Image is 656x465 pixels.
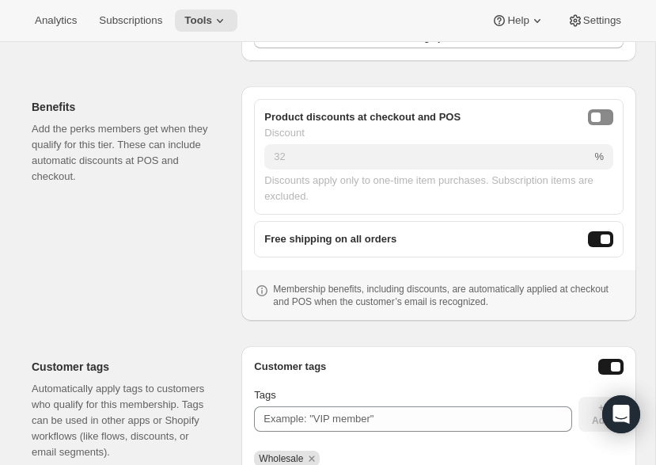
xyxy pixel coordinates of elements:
[507,14,529,27] span: Help
[602,395,640,433] div: Open Intercom Messenger
[32,99,216,115] h2: Benefits
[588,231,613,247] button: freeShippingEnabled
[264,174,593,202] span: Discounts apply only to one-time item purchases. Subscription items are excluded.
[259,453,303,464] span: Wholesale
[32,359,216,375] h2: Customer tags
[32,381,216,460] p: Automatically apply tags to customers who qualify for this membership. Tags can be used in other ...
[25,10,86,32] button: Analytics
[99,14,162,27] span: Subscriptions
[594,151,604,162] span: %
[184,14,212,27] span: Tools
[598,359,624,375] button: Enable customer tags
[558,10,631,32] button: Settings
[264,127,305,139] span: Discount
[32,121,216,185] p: Add the perks members get when they qualify for this tier. These can include automatic discounts ...
[583,14,621,27] span: Settings
[254,359,326,375] h3: Customer tags
[254,389,275,401] span: Tags
[482,10,554,32] button: Help
[273,283,624,308] p: Membership benefits, including discounts, are automatically applied at checkout and POS when the ...
[254,406,572,432] input: Example: "VIP member"
[35,14,77,27] span: Analytics
[264,109,461,125] span: Product discounts at checkout and POS
[588,109,613,125] button: onlineDiscountEnabled
[264,231,396,247] span: Free shipping on all orders
[175,10,237,32] button: Tools
[89,10,172,32] button: Subscriptions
